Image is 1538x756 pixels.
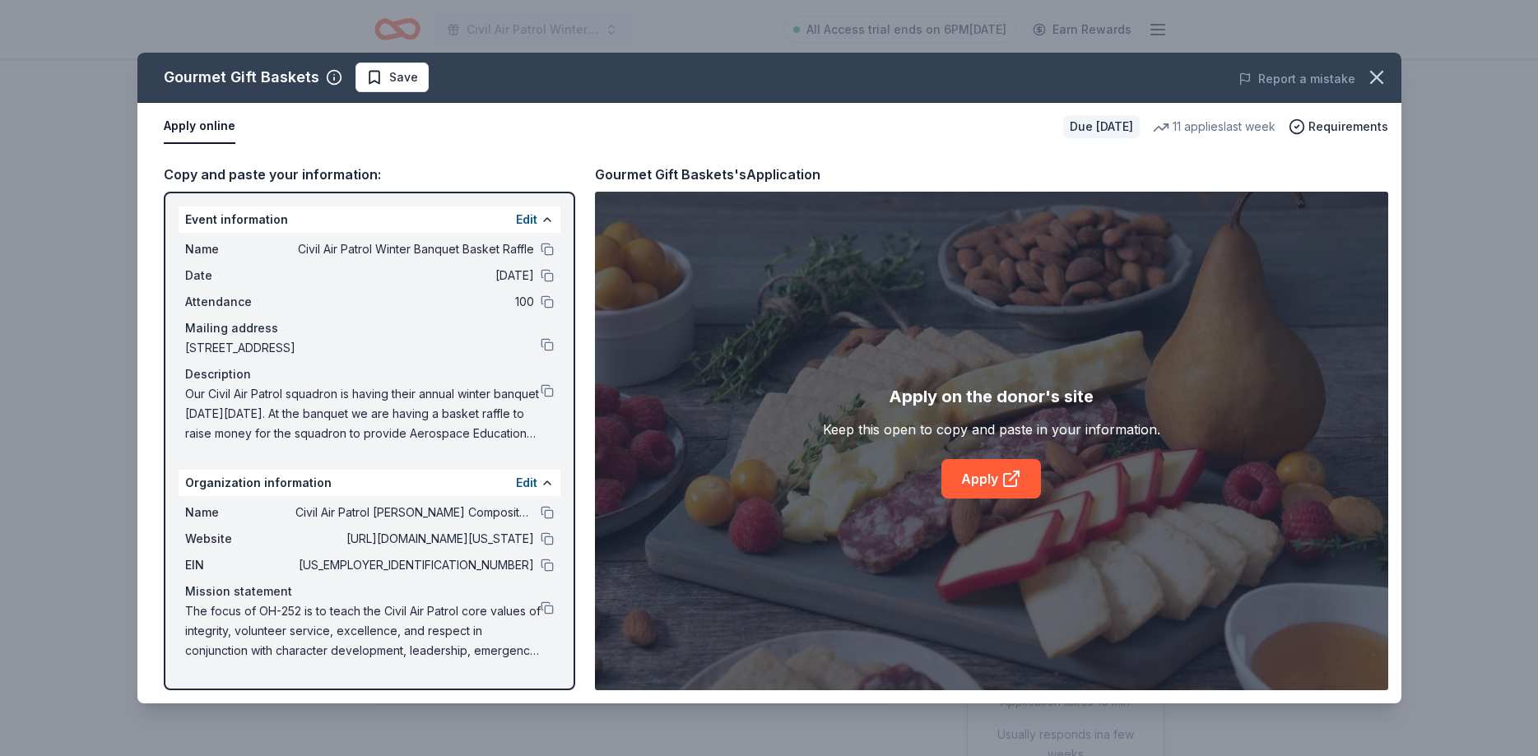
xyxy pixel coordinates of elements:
span: Save [389,67,418,87]
button: Requirements [1289,117,1388,137]
button: Edit [516,473,537,493]
a: Apply [941,459,1041,499]
div: Mission statement [185,582,554,601]
span: The focus of OH-252 is to teach the Civil Air Patrol core values of integrity, volunteer service,... [185,601,541,661]
span: 100 [295,292,534,312]
div: Mailing address [185,318,554,338]
span: Name [185,239,295,259]
button: Report a mistake [1238,69,1355,89]
span: [STREET_ADDRESS] [185,338,541,358]
span: Civil Air Patrol Winter Banquet Basket Raffle [295,239,534,259]
button: Edit [516,210,537,230]
span: Requirements [1308,117,1388,137]
button: Apply online [164,109,235,144]
div: 11 applies last week [1153,117,1275,137]
span: Name [185,503,295,522]
span: Attendance [185,292,295,312]
span: Civil Air Patrol [PERSON_NAME] Composite Squadron ([GEOGRAPHIC_DATA]) [GEOGRAPHIC_DATA]-252) [295,503,534,522]
div: Due [DATE] [1063,115,1140,138]
span: EIN [185,555,295,575]
span: [URL][DOMAIN_NAME][US_STATE] [295,529,534,549]
button: Save [355,63,429,92]
div: Organization information [179,470,560,496]
div: Copy and paste your information: [164,164,575,185]
span: Website [185,529,295,549]
div: Gourmet Gift Baskets [164,64,319,90]
span: Our Civil Air Patrol squadron is having their annual winter banquet [DATE][DATE]. At the banquet ... [185,384,541,443]
span: [DATE] [295,266,534,285]
span: [US_EMPLOYER_IDENTIFICATION_NUMBER] [295,555,534,575]
div: Description [185,364,554,384]
div: Gourmet Gift Baskets's Application [595,164,820,185]
div: Event information [179,206,560,233]
div: Apply on the donor's site [889,383,1094,410]
div: Keep this open to copy and paste in your information. [823,420,1160,439]
span: Date [185,266,295,285]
